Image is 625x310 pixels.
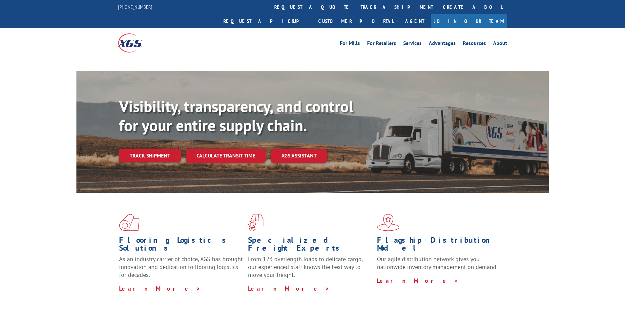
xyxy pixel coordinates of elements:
span: As an industry carrier of choice, XGS has brought innovation and dedication to flooring logistics... [119,255,243,279]
a: XGS ASSISTANT [271,149,327,163]
p: From 123 overlength loads to delicate cargo, our experienced staff knows the best way to move you... [248,255,372,284]
h1: Flagship Distribution Model [377,236,501,255]
span: Our agile distribution network gives you nationwide inventory management on demand. [377,255,498,271]
a: Calculate transit time [186,149,266,163]
a: About [493,41,507,48]
img: xgs-icon-focused-on-flooring-red [248,214,263,231]
a: Request a pickup [219,14,313,28]
h1: Flooring Logistics Solutions [119,236,243,255]
img: xgs-icon-flagship-distribution-model-red [377,214,400,231]
a: Customer Portal [313,14,399,28]
a: For Retailers [367,41,396,48]
a: [PHONE_NUMBER] [118,4,152,10]
a: Agent [399,14,431,28]
a: Track shipment [119,149,181,162]
h1: Specialized Freight Experts [248,236,372,255]
a: Advantages [429,41,456,48]
a: For Mills [340,41,360,48]
a: Join Our Team [431,14,507,28]
a: Resources [463,41,486,48]
b: Visibility, transparency, and control for your entire supply chain. [119,96,353,135]
a: Learn More > [119,285,201,292]
a: Learn More > [248,285,330,292]
a: Services [403,41,422,48]
a: Learn More > [377,277,459,284]
img: xgs-icon-total-supply-chain-intelligence-red [119,214,139,231]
